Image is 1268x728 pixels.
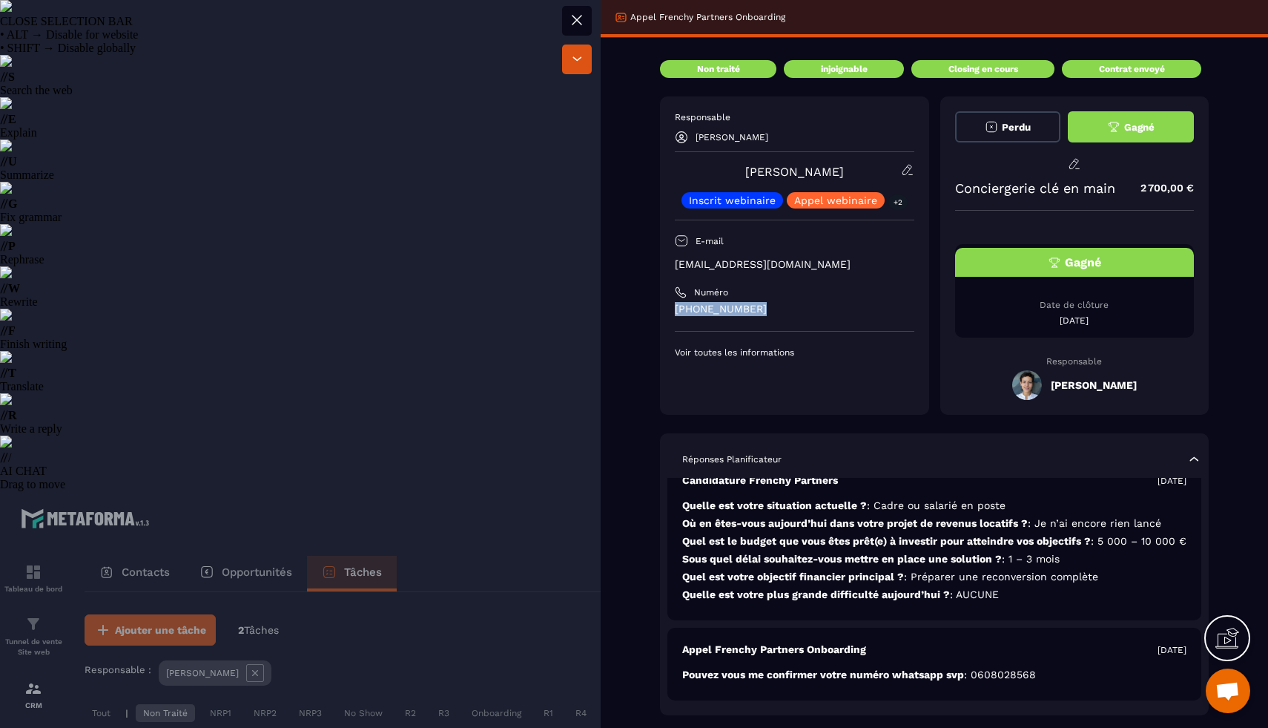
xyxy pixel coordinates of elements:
p: Appel Frenchy Partners Onboarding [682,643,866,657]
p: Pouvez vous me confirmer votre numéro whatsapp svp [682,668,1186,682]
div: Ouvrir le chat [1206,669,1250,713]
span: : AUCUNE [950,588,999,600]
p: [DATE] [1158,644,1186,656]
p: Quelle est votre plus grande difficulté aujourd’hui ? [682,588,1186,602]
span: : 0608028568 [964,669,1036,681]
